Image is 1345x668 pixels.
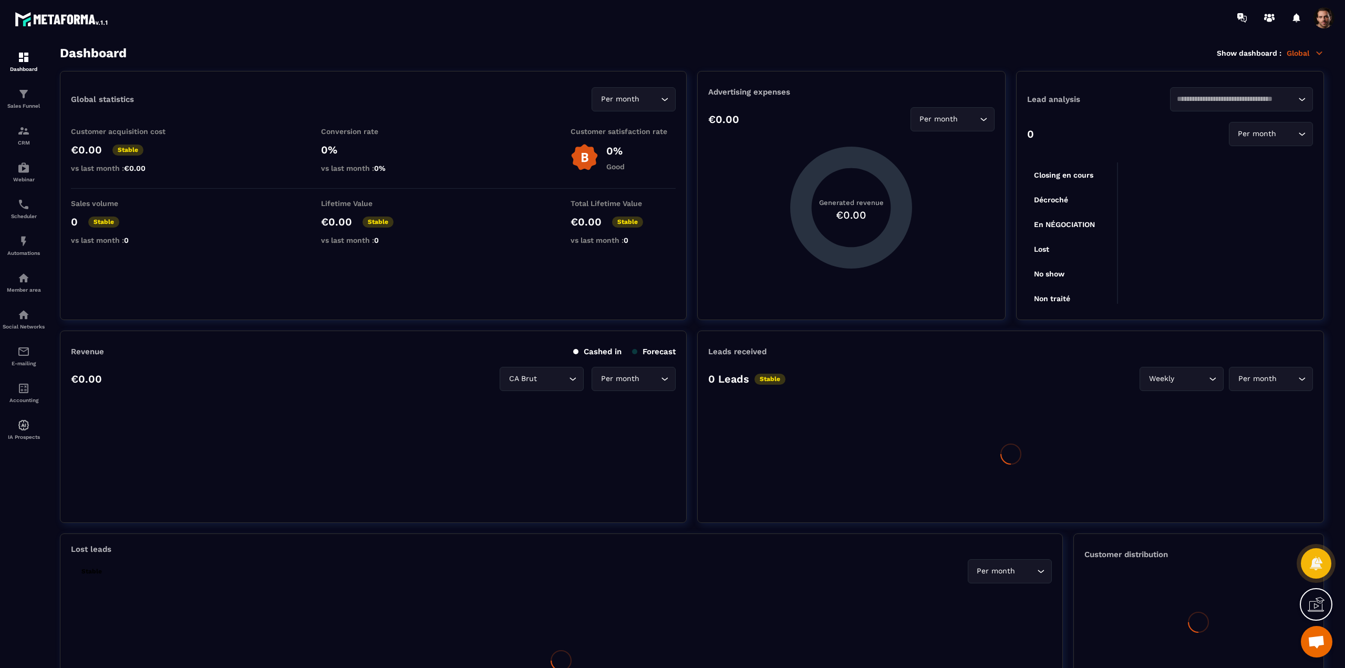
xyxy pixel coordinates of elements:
a: automationsautomationsWebinar [3,153,45,190]
input: Search for option [960,114,977,125]
span: 0 [124,236,129,244]
p: E-mailing [3,361,45,366]
p: 0 [71,215,78,228]
p: CRM [3,140,45,146]
a: Mở cuộc trò chuyện [1301,626,1332,657]
input: Search for option [642,94,658,105]
span: Weekly [1146,373,1176,385]
p: Automations [3,250,45,256]
p: Lifetime Value [321,199,426,208]
span: Per month [1236,128,1279,140]
p: Lead analysis [1027,95,1170,104]
p: €0.00 [708,113,739,126]
p: €0.00 [71,373,102,385]
img: social-network [17,309,30,321]
tspan: No show [1034,270,1065,278]
p: Advertising expenses [708,87,994,97]
img: automations [17,272,30,284]
span: Per month [917,114,960,125]
p: Forecast [632,347,676,356]
img: accountant [17,382,30,395]
p: Global [1287,48,1324,58]
span: €0.00 [124,164,146,172]
p: 0% [606,145,625,157]
p: Total Lifetime Value [571,199,676,208]
img: formation [17,88,30,100]
input: Search for option [1176,373,1206,385]
input: Search for option [642,373,658,385]
p: €0.00 [321,215,352,228]
p: Customer satisfaction rate [571,127,676,136]
input: Search for option [1018,566,1034,577]
tspan: Décroché [1034,196,1068,204]
input: Search for option [539,373,566,385]
div: Search for option [911,107,995,131]
p: vs last month : [321,236,426,244]
p: Revenue [71,347,104,356]
a: accountantaccountantAccounting [3,374,45,411]
p: Stable [754,374,785,385]
img: email [17,345,30,358]
p: €0.00 [71,143,102,156]
span: 0 [624,236,628,244]
p: Show dashboard : [1217,49,1281,57]
p: Leads received [708,347,767,356]
tspan: Closing en cours [1034,171,1093,180]
p: Customer distribution [1084,550,1313,559]
p: Sales volume [71,199,176,208]
p: Lost leads [71,544,111,554]
div: Search for option [592,367,676,391]
a: social-networksocial-networkSocial Networks [3,301,45,337]
img: automations [17,235,30,248]
p: Stable [363,217,394,228]
a: automationsautomationsMember area [3,264,45,301]
p: Social Networks [3,324,45,330]
a: schedulerschedulerScheduler [3,190,45,227]
span: Per month [598,373,642,385]
input: Search for option [1177,94,1296,105]
p: Member area [3,287,45,293]
a: emailemailE-mailing [3,337,45,374]
div: Search for option [592,87,676,111]
input: Search for option [1279,128,1296,140]
a: formationformationDashboard [3,43,45,80]
p: vs last month : [71,164,176,172]
p: €0.00 [571,215,602,228]
img: logo [15,9,109,28]
p: Stable [612,217,643,228]
span: Per month [975,566,1018,577]
p: Sales Funnel [3,103,45,109]
p: 0 [1027,128,1034,140]
img: formation [17,51,30,64]
p: Dashboard [3,66,45,72]
tspan: Non traité [1034,294,1070,303]
p: 0% [321,143,426,156]
p: IA Prospects [3,434,45,440]
input: Search for option [1279,373,1296,385]
h3: Dashboard [60,46,127,60]
img: automations [17,419,30,431]
div: Search for option [1229,122,1313,146]
img: formation [17,125,30,137]
p: Cashed in [573,347,622,356]
p: vs last month : [321,164,426,172]
p: Stable [112,145,143,156]
div: Search for option [500,367,584,391]
img: b-badge-o.b3b20ee6.svg [571,143,598,171]
p: Stable [88,217,119,228]
p: Webinar [3,177,45,182]
img: automations [17,161,30,174]
span: 0 [374,236,379,244]
a: formationformationSales Funnel [3,80,45,117]
p: Good [606,162,625,171]
p: Customer acquisition cost [71,127,176,136]
p: 0 Leads [708,373,749,385]
tspan: En NÉGOCIATION [1034,220,1095,229]
a: formationformationCRM [3,117,45,153]
div: Search for option [968,559,1052,583]
p: vs last month : [571,236,676,244]
div: Search for option [1229,367,1313,391]
p: Scheduler [3,213,45,219]
img: scheduler [17,198,30,211]
span: 0% [374,164,386,172]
